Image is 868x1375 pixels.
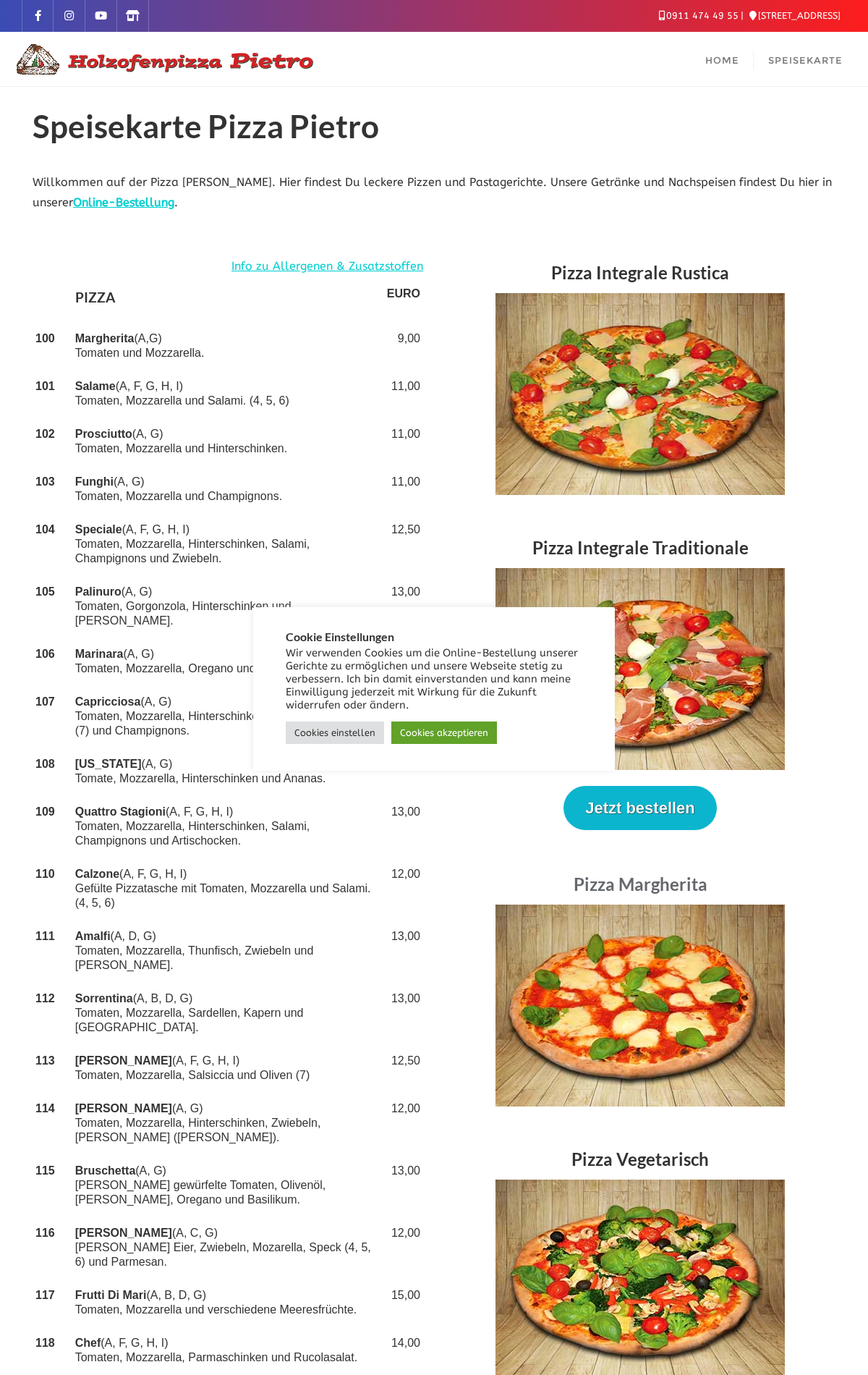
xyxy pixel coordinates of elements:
[35,805,55,818] strong: 109
[72,465,384,513] td: (A, G) Tomaten, Mozzarella und Champignons.
[75,695,141,708] strong: Capricciosa
[75,380,116,392] strong: Salame
[75,1054,172,1067] strong: [PERSON_NAME]
[35,585,55,598] strong: 105
[35,1054,55,1067] strong: 113
[72,920,384,982] td: (A, D, G) Tomaten, Mozzarella, Thunfisch, Zwiebeln und [PERSON_NAME].
[75,585,122,598] strong: Palinuro
[75,1102,172,1114] strong: [PERSON_NAME]
[72,575,384,638] td: (A, G) Tomaten, Gorgonzola, Hinterschinken und [PERSON_NAME].
[35,930,55,942] strong: 111
[35,868,55,880] strong: 110
[35,1164,55,1177] strong: 115
[391,722,497,744] a: Cookies akzeptieren
[35,1289,55,1301] strong: 117
[384,858,423,920] td: 12,00
[35,695,55,708] strong: 107
[384,1327,423,1374] td: 14,00
[35,648,55,660] strong: 106
[384,322,423,370] td: 9,00
[72,638,384,685] td: (A, G) Tomaten, Mozzarella, Oregano und [PERSON_NAME].
[384,418,423,465] td: 11,00
[691,32,754,86] a: Home
[75,1164,136,1177] strong: Bruschetta
[75,992,133,1004] strong: Sorrentina
[75,1337,101,1349] strong: Chef
[286,647,582,712] div: Wir verwenden Cookies um die Online-Bestellung unserer Gerichte zu ermöglichen und unsere Webseit...
[72,748,384,795] td: (A, G) Tomate, Mozzarella, Hinterschinken und Ananas.
[384,370,423,418] td: 11,00
[384,513,423,575] td: 12,50
[574,873,707,894] a: Pizza Margherita
[75,868,119,880] strong: Calzone
[384,575,423,638] td: 13,00
[384,1092,423,1154] td: 12,00
[72,1279,384,1327] td: (A, B, D, G) Tomaten, Mozzarella und verschiedene Meeresfrüchte.
[231,256,423,277] a: Info zu Allergenen & Zusatzstoffen
[495,568,785,770] img: Speisekarte - Pizza Integrale Traditionale
[35,332,55,344] strong: 100
[384,1154,423,1217] td: 13,00
[72,858,384,920] td: (A, F, G, H, I) Gefülte Pizzatasche mit Tomaten, Mozzarella und Salami. (4, 5, 6)
[384,1044,423,1092] td: 12,50
[754,32,857,86] a: Speisekarte
[35,428,55,440] strong: 102
[72,418,384,465] td: (A, G) Tomaten, Mozzarella und Hinterschinken.
[768,54,843,66] span: Speisekarte
[495,905,785,1107] img: Speisekarte - Pizza Margherita
[75,287,381,313] h4: PIZZA
[75,758,142,770] strong: [US_STATE]
[72,982,384,1044] td: (A, B, D, G) Tomaten, Mozzarella, Sardellen, Kapern und [GEOGRAPHIC_DATA].
[75,805,166,818] strong: Quattro Stagioni
[72,513,384,575] td: (A, F, G, H, I) Tomaten, Mozzarella, Hinterschinken, Salami, Champignons und Zwiebeln.
[35,380,55,392] strong: 101
[384,982,423,1044] td: 13,00
[75,648,124,660] strong: Marinara
[75,1289,147,1301] strong: Frutti Di Mari
[73,195,174,209] a: Online-Bestellung
[387,287,420,300] strong: EURO
[11,42,315,77] img: Logo
[495,293,785,495] img: Speisekarte - Pizza Integrale Rustica
[35,1227,55,1239] strong: 116
[749,10,841,21] a: [STREET_ADDRESS]
[72,1217,384,1279] td: (A, C, G) [PERSON_NAME] Eier, Zwiebeln, Mozarella, Speck (4, 5, 6) und Parmesan.
[659,10,739,21] a: 0911 474 49 55
[72,795,384,858] td: (A, F, G, H, I) Tomaten, Mozzarella, Hinterschinken, Salami, Champignons und Artischocken.
[75,1227,172,1239] strong: [PERSON_NAME]
[35,992,55,1004] strong: 112
[384,920,423,982] td: 13,00
[384,1279,423,1327] td: 15,00
[384,795,423,858] td: 13,00
[75,523,122,536] strong: Speciale
[72,685,384,748] td: (A, G) Tomaten, Mozzarella, Hinterschinken, Artischocken, Oliven (7) und Champignons.
[445,531,835,568] h3: Pizza Integrale Traditionale
[384,465,423,513] td: 11,00
[563,786,717,830] button: Jetzt bestellen
[72,322,384,370] td: (A,G) Tomaten und Mozzarella.
[286,630,582,643] h5: Cookie Einstellungen
[445,1143,835,1180] h3: Pizza Vegetarisch
[35,758,55,770] strong: 108
[33,172,835,214] p: Willkommen auf der Pizza [PERSON_NAME]. Hier findest Du leckere Pizzen und Pastagerichte. Unsere ...
[72,370,384,418] td: (A, F, G, H, I) Tomaten, Mozzarella und Salami. (4, 5, 6)
[445,256,835,293] h3: Pizza Integrale Rustica
[35,523,55,536] strong: 104
[384,748,423,795] td: 12,00
[705,54,739,66] span: Home
[72,1044,384,1092] td: (A, F, G, H, I) Tomaten, Mozzarella, Salsiccia und Oliven (7)
[35,1337,55,1349] strong: 118
[72,1327,384,1374] td: (A, F, G, H, I) Tomaten, Mozzarella, Parmaschinken und Rucolasalat.
[75,428,132,440] strong: Prosciutto
[33,109,835,151] h1: Speisekarte Pizza Pietro
[72,1092,384,1154] td: (A, G) Tomaten, Mozzarella, Hinterschinken, Zwiebeln, [PERSON_NAME] ([PERSON_NAME]).
[75,332,135,344] strong: Margherita
[384,1217,423,1279] td: 12,00
[72,1154,384,1217] td: (A, G) [PERSON_NAME] gewürfelte Tomaten, Olivenöl, [PERSON_NAME], Oregano und Basilikum.
[35,1102,55,1114] strong: 114
[75,930,111,942] strong: Amalfi
[75,475,114,488] strong: Funghi
[35,475,55,488] strong: 103
[286,722,384,744] a: Cookies einstellen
